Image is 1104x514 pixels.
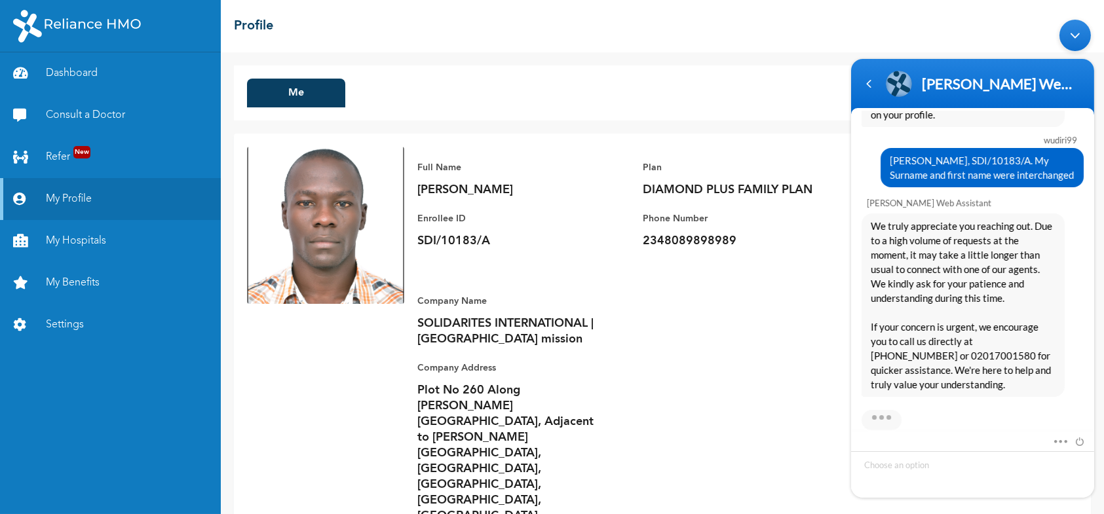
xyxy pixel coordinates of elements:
[643,182,826,198] p: DIAMOND PLUS FAMILY PLAN
[417,182,601,198] p: [PERSON_NAME]
[13,10,141,43] img: RelianceHMO's Logo
[417,160,601,175] p: Full Name
[643,233,826,249] p: 2348089898989
[643,211,826,227] p: Phone Number
[247,79,345,107] button: Me
[417,293,601,309] p: Company Name
[845,13,1101,504] iframe: SalesIQ Chatwindow
[643,160,826,175] p: Plan
[417,316,601,347] p: SOLIDARITES INTERNATIONAL | [GEOGRAPHIC_DATA] mission
[247,147,404,304] img: Enrollee
[417,360,601,376] p: Company Address
[234,16,273,36] h2: Profile
[417,211,601,227] p: Enrollee ID
[73,146,90,158] span: New
[417,233,601,249] p: SDI/10183/A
